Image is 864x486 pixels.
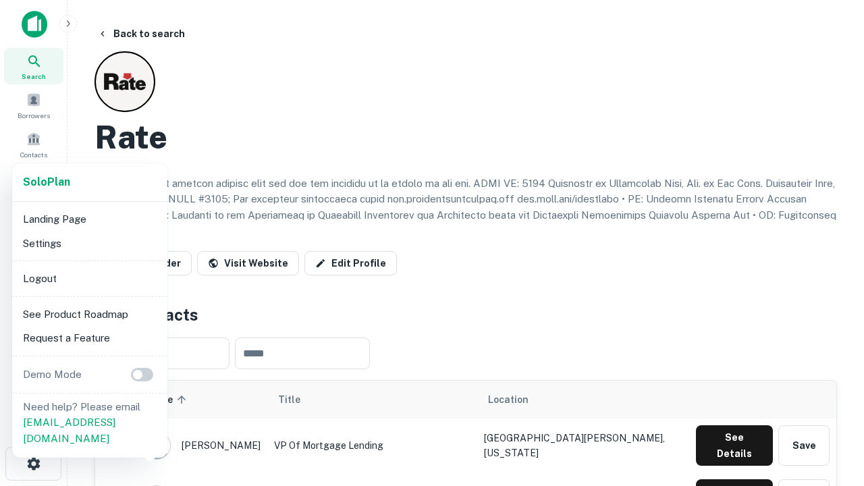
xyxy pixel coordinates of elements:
li: See Product Roadmap [18,302,162,327]
strong: Solo Plan [23,175,70,188]
iframe: Chat Widget [796,335,864,400]
a: SoloPlan [23,174,70,190]
p: Need help? Please email [23,399,157,447]
li: Request a Feature [18,326,162,350]
li: Settings [18,232,162,256]
li: Logout [18,267,162,291]
a: [EMAIL_ADDRESS][DOMAIN_NAME] [23,416,115,444]
p: Demo Mode [18,367,87,383]
li: Landing Page [18,207,162,232]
